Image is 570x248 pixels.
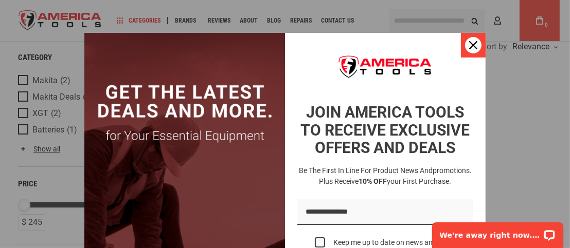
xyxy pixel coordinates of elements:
[333,238,457,247] div: Keep me up to date on news and offers
[319,166,472,185] span: promotions. Plus receive your first purchase.
[295,165,475,187] h3: Be the first in line for product news and
[297,199,473,225] input: Email field
[425,216,570,248] iframe: LiveChat chat widget
[469,41,477,49] svg: close icon
[359,177,387,185] strong: 10% OFF
[301,103,470,157] strong: JOIN AMERICA TOOLS TO RECEIVE EXCLUSIVE OFFERS AND DEALS
[461,33,486,58] button: Close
